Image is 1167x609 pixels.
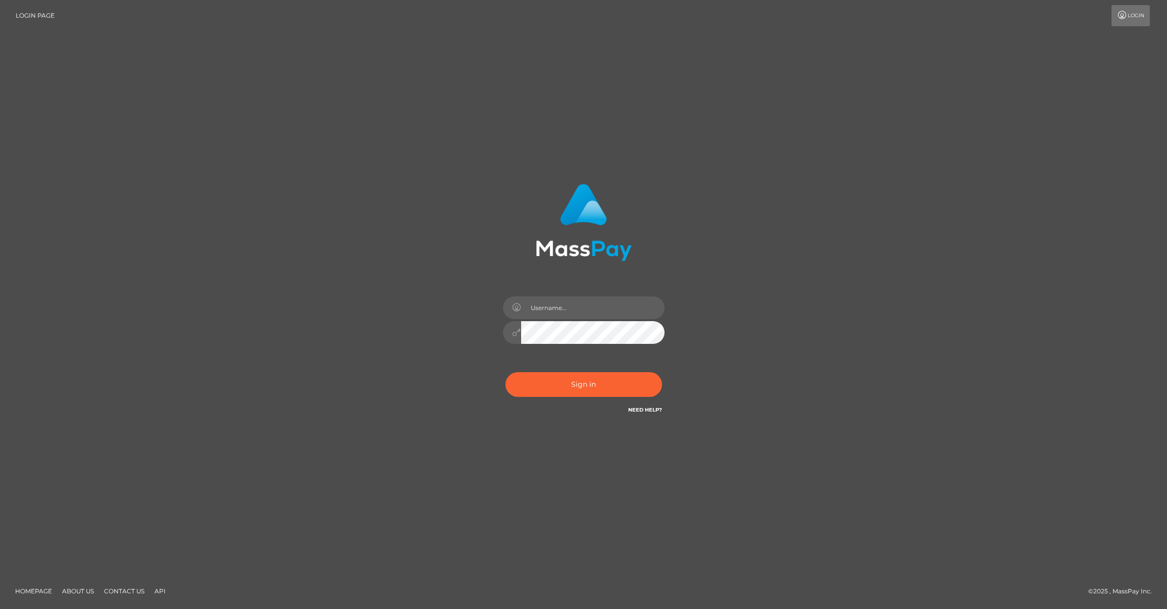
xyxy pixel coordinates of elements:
input: Username... [521,296,665,319]
a: Login [1111,5,1150,26]
a: Contact Us [100,583,148,599]
div: © 2025 , MassPay Inc. [1088,586,1159,597]
a: Need Help? [628,407,662,413]
a: Homepage [11,583,56,599]
a: Login Page [16,5,55,26]
a: About Us [58,583,98,599]
button: Sign in [505,372,662,397]
img: MassPay Login [536,184,632,261]
a: API [150,583,170,599]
